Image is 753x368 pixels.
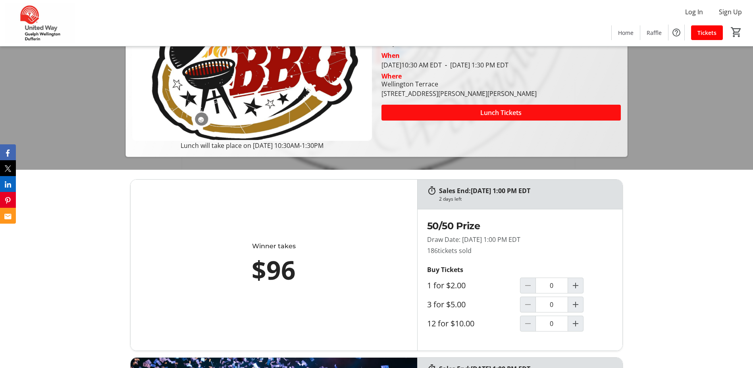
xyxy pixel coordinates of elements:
img: United Way Guelph Wellington Dufferin's Logo [5,3,75,43]
button: Log In [679,6,709,18]
p: Lunch will take place on [DATE] 10:30AM-1:30PM [132,141,372,150]
h2: 50/50 Prize [427,219,613,233]
p: Draw Date: [DATE] 1:00 PM EDT [427,235,613,244]
label: 12 for $10.00 [427,319,474,328]
button: Help [668,25,684,40]
button: Cart [729,25,743,39]
a: Raffle [640,25,668,40]
button: Increment by one [568,316,583,331]
a: Tickets [691,25,723,40]
strong: Buy Tickets [427,265,463,274]
button: Increment by one [568,297,583,312]
span: [DATE] 1:00 PM EDT [471,186,530,195]
span: [DATE] 10:30 AM EDT [381,61,442,69]
div: $96 [166,251,382,289]
div: 2 days left [439,195,462,203]
button: Lunch Tickets [381,105,621,121]
div: When [381,51,400,60]
label: 3 for $5.00 [427,300,466,309]
span: Tickets [697,29,716,37]
div: Wellington Terrace [381,79,537,89]
span: 3 [381,38,385,47]
div: Winner takes [166,241,382,251]
span: Home [618,29,634,37]
a: Home [612,25,640,40]
span: Sign Up [719,7,742,17]
div: [STREET_ADDRESS][PERSON_NAME][PERSON_NAME] [381,89,537,98]
span: Lunch Tickets [480,108,522,117]
button: Increment by one [568,278,583,293]
img: Campaign CTA Media Photo [132,6,372,141]
span: [DATE] 1:30 PM EDT [442,61,508,69]
span: Raffle [647,29,662,37]
div: Where [381,73,402,79]
span: Sales End: [439,186,471,195]
label: 1 for $2.00 [427,281,466,290]
span: - [442,61,450,69]
button: Sign Up [713,6,748,18]
span: Log In [685,7,703,17]
p: 186 tickets sold [427,246,613,255]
